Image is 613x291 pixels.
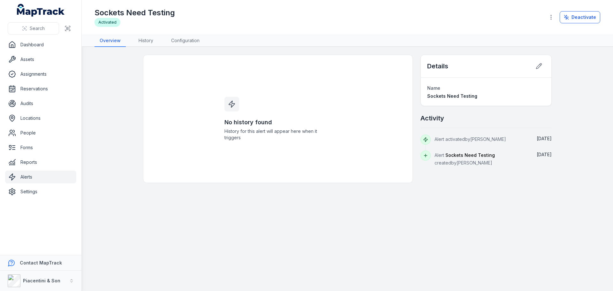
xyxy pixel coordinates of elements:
[5,97,76,110] a: Audits
[224,118,332,127] h3: No history found
[5,185,76,198] a: Settings
[20,260,62,265] strong: Contact MapTrack
[537,136,552,141] time: 11/09/2025, 6:31:15 am
[224,128,332,141] span: History for this alert will appear here when it triggers
[427,62,448,71] h2: Details
[5,38,76,51] a: Dashboard
[5,82,76,95] a: Reservations
[5,171,76,183] a: Alerts
[95,18,120,27] div: Activated
[5,141,76,154] a: Forms
[5,112,76,125] a: Locations
[560,11,600,23] button: Deactivate
[427,93,477,99] span: Sockets Need Testing
[5,156,76,169] a: Reports
[95,8,175,18] h1: Sockets Need Testing
[8,22,59,34] button: Search
[166,35,205,47] a: Configuration
[95,35,126,47] a: Overview
[537,152,552,157] span: [DATE]
[445,152,495,158] span: Sockets Need Testing
[17,4,65,17] a: MapTrack
[537,152,552,157] time: 11/09/2025, 6:22:00 am
[427,85,440,91] span: Name
[435,136,506,142] span: Alert activated by [PERSON_NAME]
[30,25,45,32] span: Search
[5,126,76,139] a: People
[133,35,158,47] a: History
[5,68,76,80] a: Assignments
[5,53,76,66] a: Assets
[420,114,444,123] h2: Activity
[23,278,60,283] strong: Piacentini & Son
[435,152,495,165] span: Alert created by [PERSON_NAME]
[537,136,552,141] span: [DATE]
